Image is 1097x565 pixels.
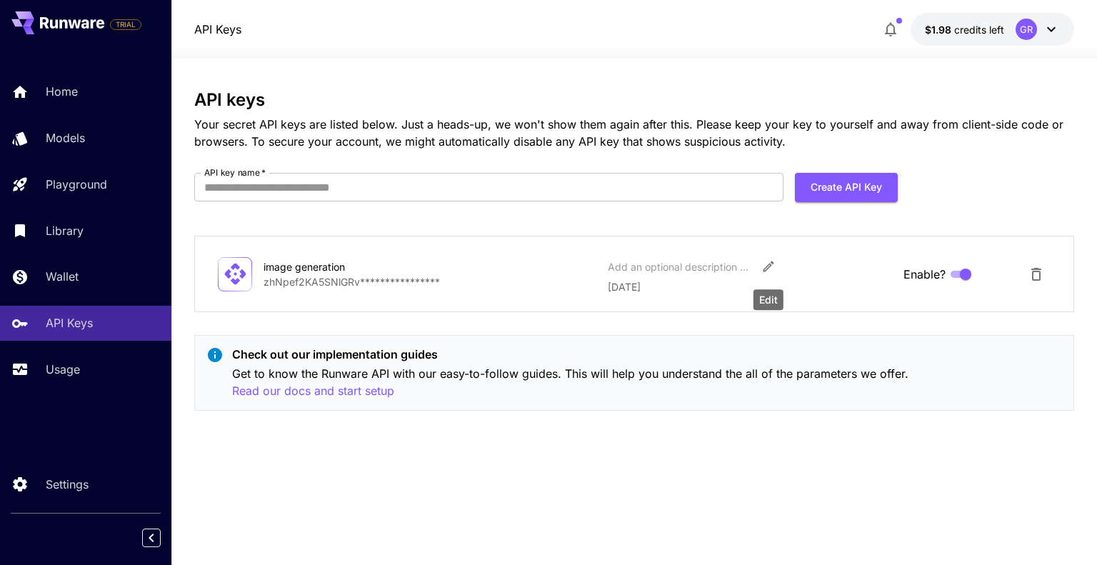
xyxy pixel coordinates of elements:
p: [DATE] [608,279,891,294]
nav: breadcrumb [194,21,241,38]
div: Collapse sidebar [153,525,171,551]
a: API Keys [194,21,241,38]
div: Add an optional description or comment [608,259,751,274]
p: Your secret API keys are listed below. Just a heads-up, we won't show them again after this. Plea... [194,116,1073,150]
button: Edit [756,254,781,279]
button: Collapse sidebar [142,529,161,547]
span: Enable? [903,266,946,283]
p: Check out our implementation guides [232,346,1061,363]
button: $1.9751GR [911,13,1074,46]
p: Wallet [46,268,79,285]
p: Settings [46,476,89,493]
button: Delete API Key [1022,260,1051,289]
p: Playground [46,176,107,193]
div: GR [1016,19,1037,40]
p: Usage [46,361,80,378]
div: Edit [753,289,783,310]
iframe: Chat Widget [1026,496,1097,565]
h3: API keys [194,90,1073,110]
div: $1.9751 [925,22,1004,37]
p: Library [46,222,84,239]
p: Models [46,129,85,146]
p: Get to know the Runware API with our easy-to-follow guides. This will help you understand the all... [232,365,1061,400]
p: API Keys [46,314,93,331]
span: $1.98 [925,24,954,36]
button: Create API Key [795,173,898,202]
span: credits left [954,24,1004,36]
button: Read our docs and start setup [232,382,394,400]
p: Home [46,83,78,100]
span: Add your payment card to enable full platform functionality. [110,16,141,33]
span: TRIAL [111,19,141,30]
div: image generation [264,259,406,274]
label: API key name [204,166,266,179]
